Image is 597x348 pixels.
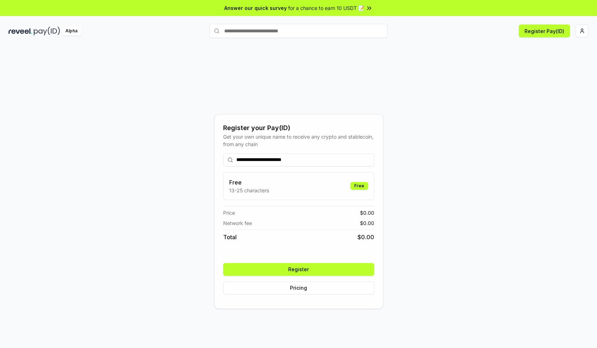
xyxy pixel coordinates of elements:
img: pay_id [34,27,60,36]
span: Network fee [223,219,252,227]
h3: Free [229,178,269,187]
img: reveel_dark [9,27,32,36]
button: Register [223,263,374,276]
p: 13-25 characters [229,187,269,194]
div: Free [350,182,368,190]
div: Alpha [61,27,81,36]
button: Pricing [223,282,374,294]
span: Answer our quick survey [224,4,287,12]
span: $ 0.00 [357,233,374,241]
span: Price [223,209,235,216]
div: Register your Pay(ID) [223,123,374,133]
div: Get your own unique name to receive any crypto and stablecoin, from any chain [223,133,374,148]
button: Register Pay(ID) [519,25,570,37]
span: for a chance to earn 10 USDT 📝 [288,4,364,12]
span: Total [223,233,237,241]
span: $ 0.00 [360,219,374,227]
span: $ 0.00 [360,209,374,216]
